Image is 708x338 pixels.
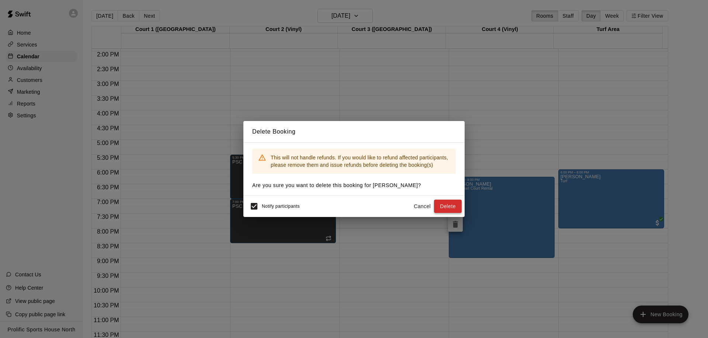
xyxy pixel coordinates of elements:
p: Are you sure you want to delete this booking for [PERSON_NAME] ? [252,182,456,189]
button: Cancel [410,200,434,213]
button: Delete [434,200,462,213]
div: This will not handle refunds. If you would like to refund affected participants, please remove th... [271,151,450,172]
h2: Delete Booking [243,121,465,142]
span: Notify participants [262,204,300,209]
